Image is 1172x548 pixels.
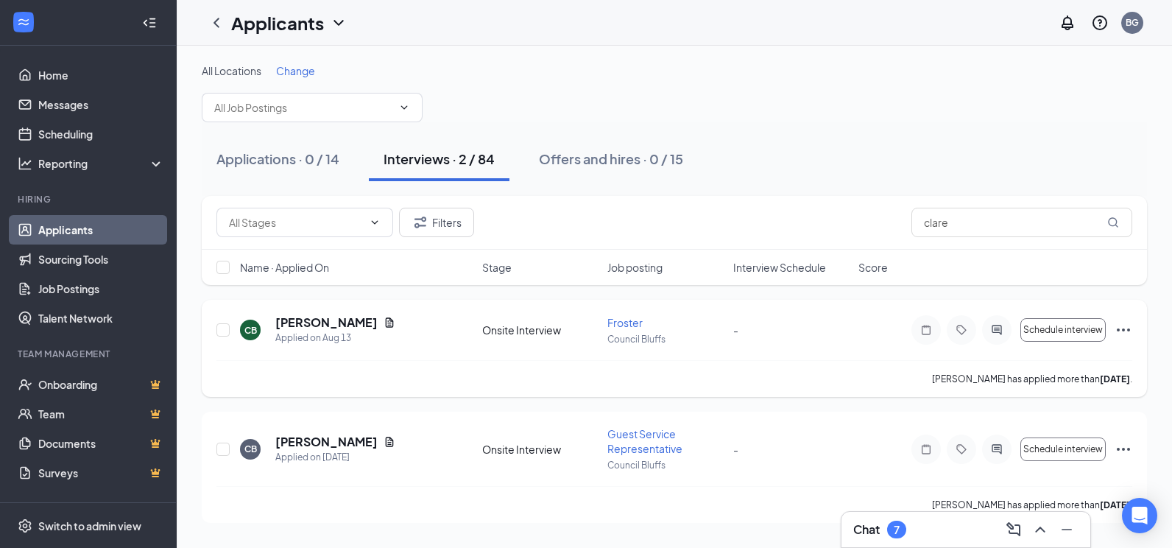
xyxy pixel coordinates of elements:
[244,443,257,455] div: CB
[853,521,880,538] h3: Chat
[1059,14,1076,32] svg: Notifications
[330,14,347,32] svg: ChevronDown
[607,427,682,455] span: Guest Service Representative
[214,99,392,116] input: All Job Postings
[384,436,395,448] svg: Document
[607,260,663,275] span: Job posting
[369,217,381,228] svg: ChevronDown
[38,119,164,149] a: Scheduling
[18,156,32,171] svg: Analysis
[733,260,826,275] span: Interview Schedule
[216,150,339,168] div: Applications · 0 / 14
[38,245,164,274] a: Sourcing Tools
[1122,498,1157,533] div: Open Intercom Messenger
[482,323,599,337] div: Onsite Interview
[1100,373,1130,384] b: [DATE]
[894,524,900,536] div: 7
[208,14,225,32] svg: ChevronLeft
[932,499,1132,511] p: [PERSON_NAME] has applied more than .
[202,64,261,77] span: All Locations
[275,434,378,450] h5: [PERSON_NAME]
[1107,217,1119,228] svg: MagnifyingGlass
[1055,518,1079,541] button: Minimize
[607,316,643,329] span: Froster
[384,317,395,329] svg: Document
[1031,521,1049,538] svg: ChevronUp
[1028,518,1052,541] button: ChevronUp
[244,324,257,337] div: CB
[953,324,970,336] svg: Tag
[18,193,161,205] div: Hiring
[38,303,164,333] a: Talent Network
[240,260,329,275] span: Name · Applied On
[607,459,724,471] p: Council Bluffs
[1023,325,1103,335] span: Schedule interview
[539,150,683,168] div: Offers and hires · 0 / 15
[38,429,164,458] a: DocumentsCrown
[276,64,315,77] span: Change
[38,458,164,488] a: SurveysCrown
[1020,438,1106,461] button: Schedule interview
[482,442,599,457] div: Onsite Interview
[142,15,157,30] svg: Collapse
[38,274,164,303] a: Job Postings
[18,519,32,533] svg: Settings
[607,333,724,345] p: Council Bluffs
[1091,14,1109,32] svg: QuestionInfo
[275,450,395,465] div: Applied on [DATE]
[482,260,512,275] span: Stage
[231,10,324,35] h1: Applicants
[988,443,1006,455] svg: ActiveChat
[1100,499,1130,510] b: [DATE]
[917,324,935,336] svg: Note
[1002,518,1025,541] button: ComposeMessage
[733,443,738,456] span: -
[1005,521,1023,538] svg: ComposeMessage
[229,214,363,231] input: All Stages
[275,315,378,331] h5: [PERSON_NAME]
[275,331,395,345] div: Applied on Aug 13
[412,214,429,231] svg: Filter
[1115,321,1132,339] svg: Ellipses
[38,156,165,171] div: Reporting
[1058,521,1076,538] svg: Minimize
[38,399,164,429] a: TeamCrown
[399,208,474,237] button: Filter Filters
[953,443,970,455] svg: Tag
[38,519,141,533] div: Switch to admin view
[38,370,164,399] a: OnboardingCrown
[988,324,1006,336] svg: ActiveChat
[1023,444,1103,454] span: Schedule interview
[932,373,1132,385] p: [PERSON_NAME] has applied more than .
[1126,16,1139,29] div: BG
[398,102,410,113] svg: ChevronDown
[18,348,161,360] div: Team Management
[38,90,164,119] a: Messages
[38,60,164,90] a: Home
[858,260,888,275] span: Score
[384,150,495,168] div: Interviews · 2 / 84
[1020,318,1106,342] button: Schedule interview
[1115,440,1132,458] svg: Ellipses
[733,323,738,337] span: -
[16,15,31,29] svg: WorkstreamLogo
[917,443,935,455] svg: Note
[911,208,1132,237] input: Search in interviews
[38,215,164,245] a: Applicants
